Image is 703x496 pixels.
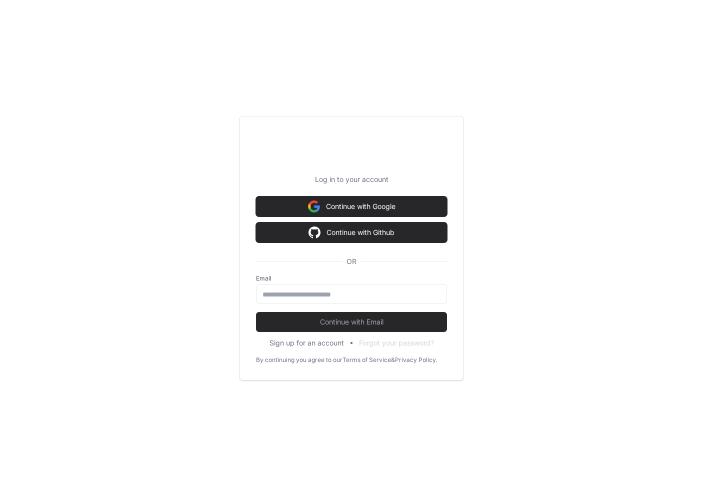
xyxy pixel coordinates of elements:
span: OR [342,256,360,266]
p: Log in to your account [256,174,447,184]
img: Sign in with google [308,222,320,242]
a: Terms of Service [342,356,391,364]
button: Forgot your password? [359,338,434,348]
button: Continue with Github [256,222,447,242]
button: Continue with Email [256,312,447,332]
span: Continue with Email [256,317,447,327]
button: Sign up for an account [269,338,344,348]
label: Email [256,274,447,282]
img: Sign in with google [308,196,320,216]
div: & [391,356,395,364]
button: Continue with Google [256,196,447,216]
div: By continuing you agree to our [256,356,342,364]
a: Privacy Policy. [395,356,437,364]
